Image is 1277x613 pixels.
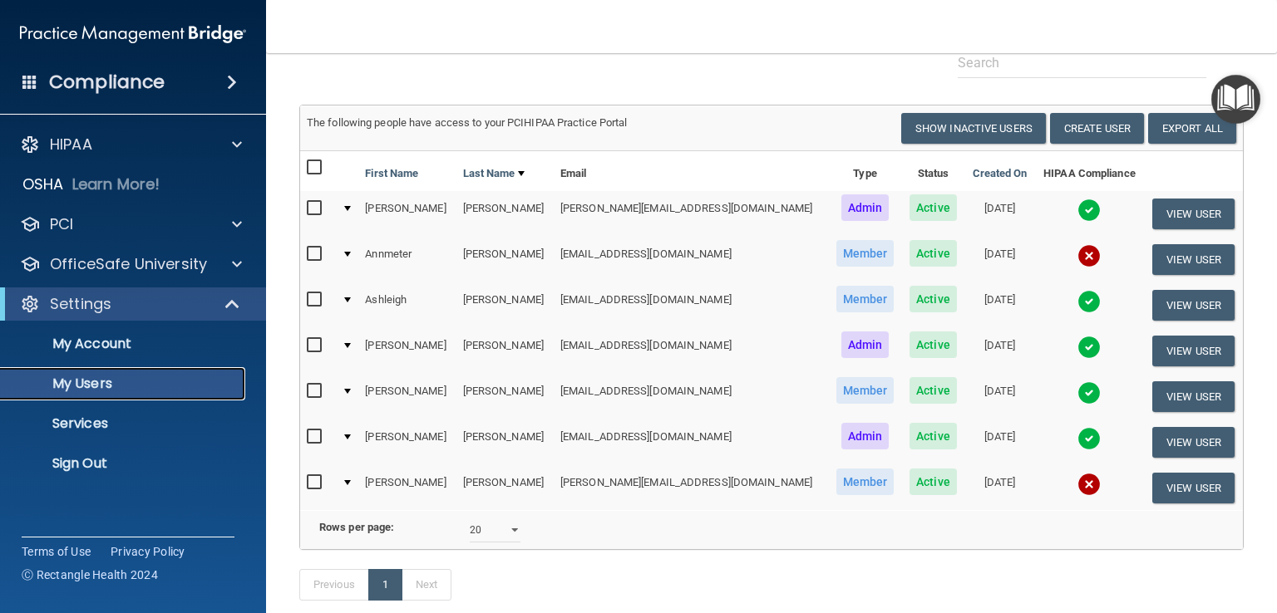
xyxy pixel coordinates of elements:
span: Member [836,377,895,404]
td: [PERSON_NAME][EMAIL_ADDRESS][DOMAIN_NAME] [554,191,828,237]
td: [PERSON_NAME] [456,237,554,282]
td: [PERSON_NAME] [456,419,554,465]
button: View User [1152,381,1235,412]
h4: Compliance [49,71,165,94]
td: [PERSON_NAME] [456,374,554,419]
span: Active [910,240,957,267]
p: OfficeSafe University [50,254,207,274]
img: tick.e7d51cea.svg [1077,336,1101,359]
p: Learn More! [72,174,160,194]
td: [DATE] [964,328,1035,374]
td: [DATE] [964,465,1035,510]
th: Email [554,151,828,191]
button: View User [1152,336,1235,366]
td: [PERSON_NAME] [358,191,456,237]
p: My Users [11,375,238,392]
td: [EMAIL_ADDRESS][DOMAIN_NAME] [554,419,828,465]
td: [EMAIL_ADDRESS][DOMAIN_NAME] [554,374,828,419]
td: [PERSON_NAME] [358,374,456,419]
img: tick.e7d51cea.svg [1077,199,1101,222]
a: Next [402,569,451,601]
span: Ⓒ Rectangle Health 2024 [22,566,158,583]
td: [DATE] [964,191,1035,237]
a: Created On [973,164,1028,184]
td: [PERSON_NAME] [456,465,554,510]
span: Active [910,286,957,312]
td: [DATE] [964,374,1035,419]
p: OSHA [22,174,64,194]
span: Member [836,468,895,495]
p: Sign Out [11,455,238,472]
p: My Account [11,336,238,352]
button: Open Resource Center [1211,75,1260,124]
button: View User [1152,244,1235,275]
td: Annmeter [358,237,456,282]
td: Ashleigh [358,282,456,328]
span: Active [910,194,957,221]
td: [PERSON_NAME][EMAIL_ADDRESS][DOMAIN_NAME] [554,465,828,510]
img: tick.e7d51cea.svg [1077,381,1101,405]
img: cross.ca9f0e7f.svg [1077,473,1101,496]
span: Member [836,240,895,267]
td: [PERSON_NAME] [456,328,554,374]
button: View User [1152,427,1235,458]
button: View User [1152,473,1235,503]
td: [PERSON_NAME] [456,282,554,328]
a: HIPAA [20,135,242,154]
th: Type [828,151,902,191]
img: cross.ca9f0e7f.svg [1077,244,1101,267]
button: Create User [1050,113,1144,144]
a: Settings [20,294,241,314]
span: Admin [841,331,890,358]
span: Active [910,331,957,358]
span: Member [836,286,895,312]
td: [PERSON_NAME] [358,419,456,465]
img: tick.e7d51cea.svg [1077,290,1101,313]
span: Admin [841,194,890,221]
a: Privacy Policy [111,543,185,560]
a: Terms of Use [22,543,91,560]
td: [DATE] [964,237,1035,282]
button: View User [1152,199,1235,229]
iframe: Drift Widget Chat Controller [990,498,1257,563]
td: [EMAIL_ADDRESS][DOMAIN_NAME] [554,328,828,374]
td: [PERSON_NAME] [358,328,456,374]
span: Active [910,423,957,449]
a: OfficeSafe University [20,254,242,274]
span: The following people have access to your PCIHIPAA Practice Portal [307,116,628,129]
a: First Name [365,164,418,184]
p: PCI [50,214,73,234]
td: [PERSON_NAME] [456,191,554,237]
p: Settings [50,294,111,314]
th: HIPAA Compliance [1035,151,1144,191]
td: [DATE] [964,419,1035,465]
span: Admin [841,423,890,449]
p: Services [11,415,238,432]
a: 1 [368,569,402,601]
a: Export All [1148,113,1236,144]
input: Search [958,47,1206,78]
a: PCI [20,214,242,234]
button: View User [1152,290,1235,321]
td: [DATE] [964,282,1035,328]
a: Last Name [463,164,525,184]
img: PMB logo [20,17,246,51]
td: [PERSON_NAME] [358,465,456,510]
a: Previous [299,569,369,601]
td: [EMAIL_ADDRESS][DOMAIN_NAME] [554,237,828,282]
p: HIPAA [50,135,92,154]
th: Status [902,151,964,191]
td: [EMAIL_ADDRESS][DOMAIN_NAME] [554,282,828,328]
button: Show Inactive Users [901,113,1046,144]
img: tick.e7d51cea.svg [1077,427,1101,450]
span: Active [910,468,957,495]
span: Active [910,377,957,404]
b: Rows per page: [319,521,394,533]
